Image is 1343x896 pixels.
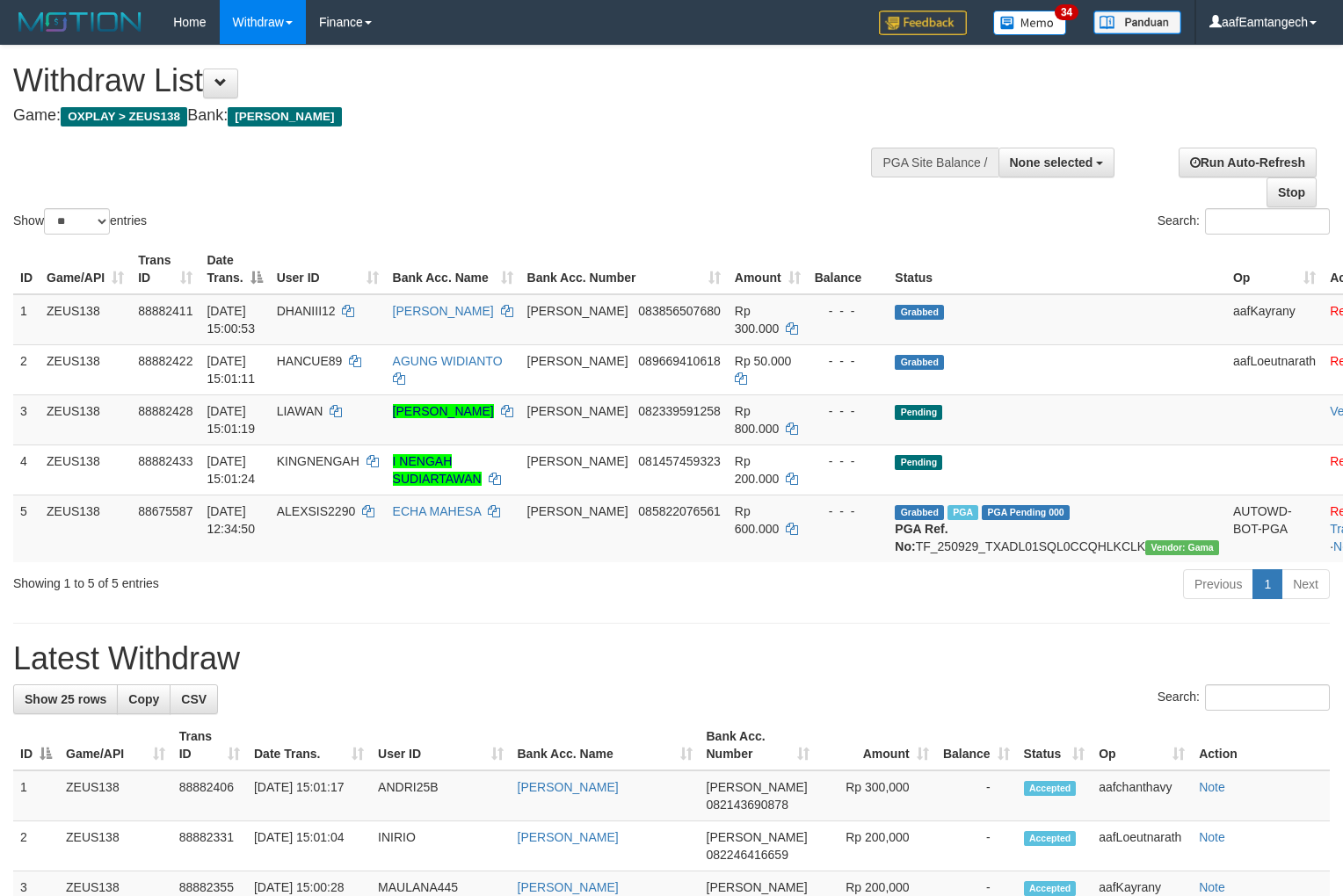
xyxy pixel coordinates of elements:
[1226,294,1323,345] td: aafKayrany
[200,244,269,294] th: Date Trans.: activate to sort column descending
[815,452,882,470] div: - - -
[277,304,336,318] span: DHANIII12
[895,455,942,470] span: Pending
[228,107,341,126] span: [PERSON_NAME]
[40,444,131,495] td: ZEUS138
[1092,821,1192,871] td: aafLoeutnarath
[888,244,1226,294] th: Status
[1267,177,1317,207] a: Stop
[1252,569,1282,599] a: 1
[888,495,1226,562] td: TF_250929_TXADL01SQL0CCQHLKCLK
[393,404,494,418] a: [PERSON_NAME]
[1192,720,1330,770] th: Action
[270,244,386,294] th: User ID: activate to sort column ascending
[638,404,720,418] span: Copy 082339591258 to clipboard
[1281,569,1330,599] a: Next
[817,720,935,770] th: Amount: activate to sort column ascending
[735,454,780,486] span: Rp 200.000
[40,244,131,294] th: Game/API: activate to sort column ascending
[817,821,935,871] td: Rp 200,000
[117,684,171,714] a: Copy
[518,880,619,894] a: [PERSON_NAME]
[371,770,510,821] td: ANDRI25B
[13,821,59,871] td: 2
[527,354,628,368] span: [PERSON_NAME]
[735,504,780,536] span: Rp 600.000
[527,504,628,518] span: [PERSON_NAME]
[735,304,780,336] span: Rp 300.000
[138,354,192,368] span: 88882422
[638,304,720,318] span: Copy 083856507680 to clipboard
[172,720,247,770] th: Trans ID: activate to sort column ascending
[947,505,978,520] span: Marked by aafpengsreynich
[638,454,720,468] span: Copy 081457459323 to clipboard
[13,641,1330,676] h1: Latest Withdraw
[895,355,944,370] span: Grabbed
[1183,569,1253,599] a: Previous
[138,304,192,318] span: 88882411
[393,454,482,486] a: I NENGAH SUDIARTAWAN
[1205,208,1330,235] input: Search:
[59,821,172,871] td: ZEUS138
[815,402,882,420] div: - - -
[993,11,1067,35] img: Button%20Memo.svg
[13,567,547,592] div: Showing 1 to 5 of 5 entries
[277,504,356,518] span: ALEXSIS2290
[59,770,172,821] td: ZEUS138
[518,780,619,794] a: [PERSON_NAME]
[808,244,889,294] th: Balance
[815,352,882,370] div: - - -
[527,304,628,318] span: [PERSON_NAME]
[735,354,792,368] span: Rp 50.000
[40,344,131,394] td: ZEUS138
[371,821,510,871] td: INIRIO
[128,692,159,706] span: Copy
[13,9,147,35] img: MOTION_logo.png
[707,830,808,844] span: [PERSON_NAME]
[1158,684,1330,711] label: Search:
[879,11,967,35] img: Feedback.jpg
[207,454,255,486] span: [DATE] 15:01:24
[207,304,255,336] span: [DATE] 15:00:53
[13,444,40,495] td: 4
[520,244,728,294] th: Bank Acc. Number: activate to sort column ascending
[700,720,817,770] th: Bank Acc. Number: activate to sort column ascending
[1092,770,1192,821] td: aafchanthavy
[138,404,192,418] span: 88882428
[1024,881,1077,896] span: Accepted
[815,302,882,320] div: - - -
[1179,148,1317,177] a: Run Auto-Refresh
[982,505,1070,520] span: PGA Pending
[1226,244,1323,294] th: Op: activate to sort column ascending
[707,880,808,894] span: [PERSON_NAME]
[815,502,882,520] div: - - -
[518,830,619,844] a: [PERSON_NAME]
[13,63,878,98] h1: Withdraw List
[895,305,944,320] span: Grabbed
[138,504,192,518] span: 88675587
[247,770,371,821] td: [DATE] 15:01:17
[172,821,247,871] td: 88882331
[1145,540,1219,555] span: Vendor URL: https://trx31.1velocity.biz
[511,720,700,770] th: Bank Acc. Name: activate to sort column ascending
[895,505,944,520] span: Grabbed
[13,244,40,294] th: ID
[371,720,510,770] th: User ID: activate to sort column ascending
[871,148,998,177] div: PGA Site Balance /
[40,394,131,444] td: ZEUS138
[181,692,207,706] span: CSV
[13,107,878,125] h4: Game: Bank:
[277,354,343,368] span: HANCUE89
[728,244,808,294] th: Amount: activate to sort column ascending
[936,770,1017,821] td: -
[998,148,1115,177] button: None selected
[1199,830,1225,844] a: Note
[207,504,255,536] span: [DATE] 12:34:50
[1158,208,1330,235] label: Search:
[1226,495,1323,562] td: AUTOWD-BOT-PGA
[207,354,255,386] span: [DATE] 15:01:11
[1199,880,1225,894] a: Note
[1205,684,1330,711] input: Search:
[386,244,520,294] th: Bank Acc. Name: activate to sort column ascending
[638,354,720,368] span: Copy 089669410618 to clipboard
